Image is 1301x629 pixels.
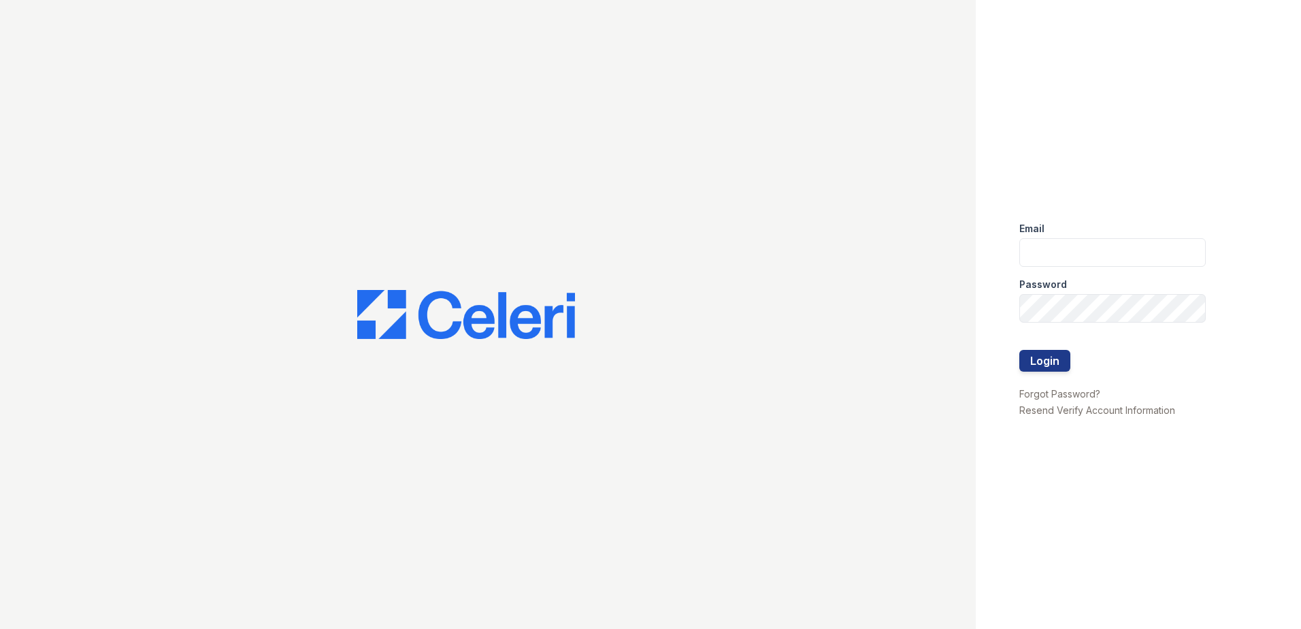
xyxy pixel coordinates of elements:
[1019,222,1044,236] label: Email
[1019,404,1175,416] a: Resend Verify Account Information
[1019,350,1070,372] button: Login
[1019,278,1067,291] label: Password
[357,290,575,339] img: CE_Logo_Blue-a8612792a0a2168367f1c8372b55b34899dd931a85d93a1a3d3e32e68fde9ad4.png
[1019,388,1100,400] a: Forgot Password?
